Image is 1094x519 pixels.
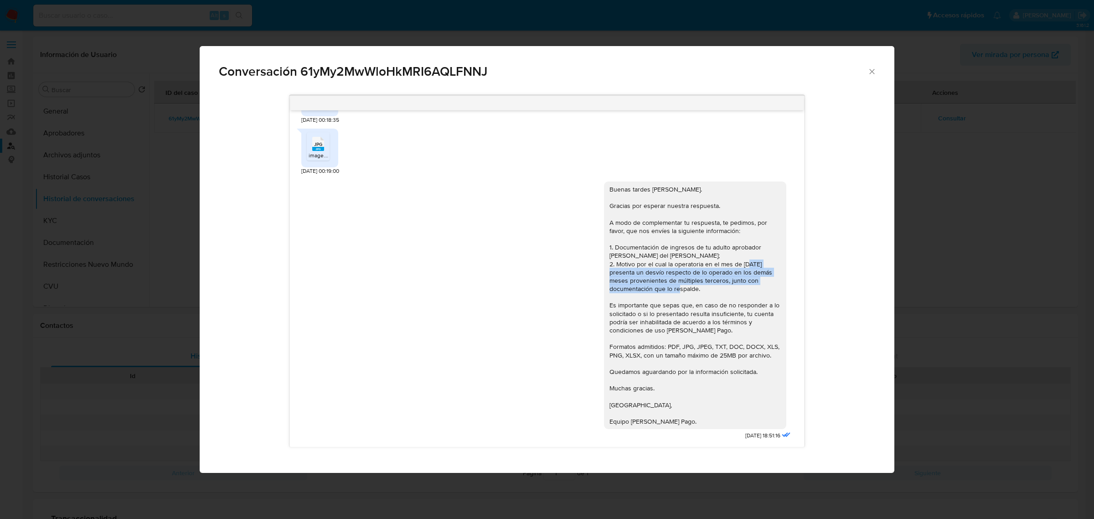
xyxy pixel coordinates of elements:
[219,65,867,78] span: Conversación 61yMy2MwWloHkMRI6AQLFNNJ
[314,141,322,147] span: JPG
[309,151,333,159] span: image.jpg
[745,432,780,440] span: [DATE] 18:51:16
[301,167,339,175] span: [DATE] 00:19:00
[609,185,781,426] div: Buenas tardes [PERSON_NAME]. Gracias por esperar nuestra respuesta. A modo de complementar tu res...
[867,67,876,75] button: Cerrar
[200,46,894,473] div: Comunicación
[301,116,339,124] span: [DATE] 00:18:35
